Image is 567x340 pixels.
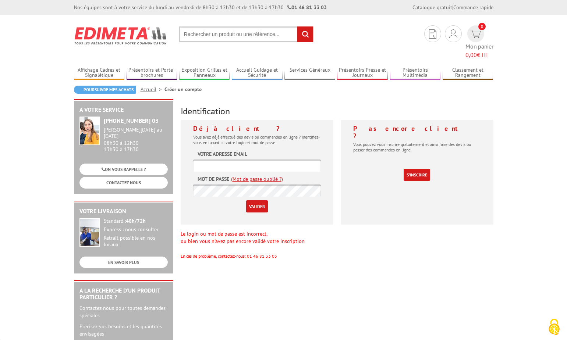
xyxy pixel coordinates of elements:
div: Express : nous consulter [104,226,168,233]
a: Accueil Guidage et Sécurité [232,67,283,79]
div: [PERSON_NAME][DATE] au [DATE] [104,127,168,139]
div: Standard : [104,218,168,225]
a: Affichage Cadres et Signalétique [74,67,125,79]
h4: Pas encore client ? [353,125,481,140]
span: En cas de problème, contactez-nous: 01 46 81 33 03 [181,253,277,259]
a: Classement et Rangement [443,67,493,79]
a: Présentoirs Multimédia [390,67,441,79]
a: Exposition Grilles et Panneaux [179,67,230,79]
li: Créer un compte [164,86,202,93]
strong: 48h/72h [126,218,146,224]
div: 08h30 à 12h30 13h30 à 17h30 [104,127,168,152]
p: Précisez vos besoins et les quantités envisagées [79,323,168,337]
label: Mot de passe [198,175,229,183]
a: Catalogue gratuit [412,4,452,11]
div: Le login ou mot de passe est incorrect, ou bien vous n'avez pas encore validé votre inscription [181,230,493,260]
img: devis rapide [449,29,457,38]
a: Présentoirs Presse et Journaux [337,67,388,79]
input: Rechercher un produit ou une référence... [179,26,313,42]
a: Présentoirs et Porte-brochures [127,67,177,79]
a: (Mot de passe oublié ?) [231,175,283,183]
div: | [412,4,493,11]
strong: 01 46 81 33 03 [287,4,327,11]
img: devis rapide [429,29,436,39]
img: widget-livraison.jpg [79,218,100,247]
h2: Votre livraison [79,208,168,215]
a: CONTACTEZ-NOUS [79,177,168,188]
h2: A la recherche d'un produit particulier ? [79,287,168,300]
h3: Identification [181,107,493,116]
span: 0,00 [465,51,477,58]
div: Retrait possible en nos locaux [104,235,168,248]
a: ON VOUS RAPPELLE ? [79,164,168,175]
a: S'inscrire [404,169,430,181]
img: devis rapide [470,30,481,38]
button: Cookies (fenêtre modale) [541,315,567,340]
h2: A votre service [79,107,168,113]
label: Votre adresse email [198,150,247,158]
div: Nos équipes sont à votre service du lundi au vendredi de 8h30 à 12h30 et de 13h30 à 17h30 [74,4,327,11]
strong: [PHONE_NUMBER] 03 [104,117,159,124]
a: EN SAVOIR PLUS [79,257,168,268]
span: € HT [465,51,493,59]
a: Services Généraux [284,67,335,79]
p: Vous avez déjà effectué des devis ou commandes en ligne ? Identifiez-vous en tapant ici votre log... [193,134,321,145]
h4: Déjà client ? [193,125,321,132]
span: 0 [478,23,486,30]
a: Commande rapide [453,4,493,11]
img: Edimeta [74,22,168,49]
input: Valider [246,200,268,212]
a: Poursuivre mes achats [74,86,136,94]
img: widget-service.jpg [79,117,100,145]
a: Accueil [141,86,164,93]
p: Contactez-nous pour toutes demandes spéciales [79,304,168,319]
p: Vous pouvez vous inscrire gratuitement et ainsi faire des devis ou passer des commandes en ligne. [353,142,481,153]
a: devis rapide 0 Mon panier 0,00€ HT [465,25,493,59]
img: Cookies (fenêtre modale) [545,318,563,336]
span: Mon panier [465,42,493,59]
input: rechercher [297,26,313,42]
